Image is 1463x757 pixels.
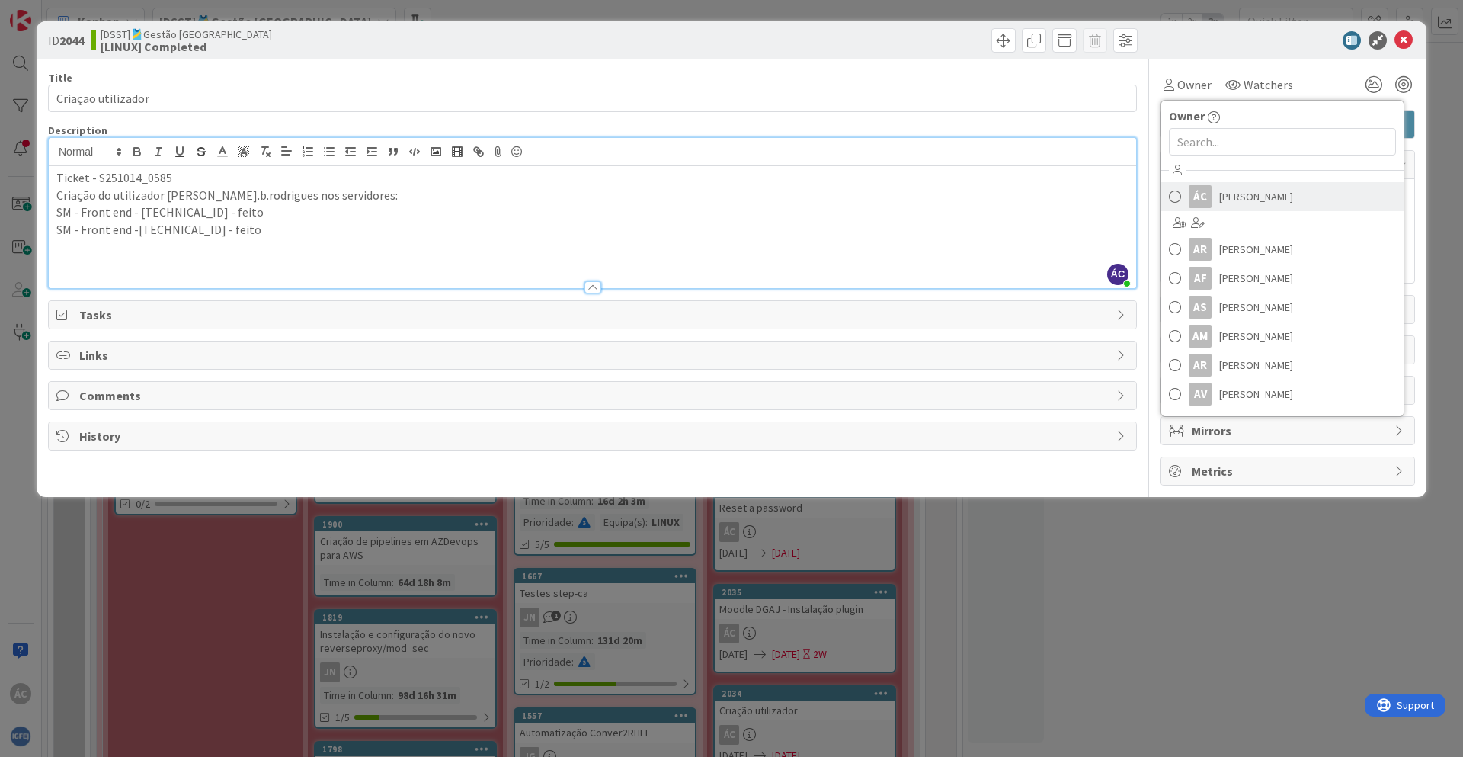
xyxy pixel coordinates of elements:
[1177,75,1212,94] span: Owner
[59,33,84,48] b: 2044
[48,71,72,85] label: Title
[1244,75,1293,94] span: Watchers
[79,346,1109,364] span: Links
[48,31,84,50] span: ID
[1189,296,1212,319] div: AS
[1107,264,1128,285] span: ÁC
[1161,293,1404,322] a: AS[PERSON_NAME]
[1161,264,1404,293] a: AF[PERSON_NAME]
[1161,322,1404,351] a: AM[PERSON_NAME]
[56,187,1128,204] p: Criação do utilizador [PERSON_NAME].b.rodrigues nos servidores:
[1189,325,1212,348] div: AM
[1192,422,1387,440] span: Mirrors
[1161,182,1404,211] a: ÁC[PERSON_NAME]
[1189,238,1212,261] div: AR
[56,169,1128,187] p: Ticket - S251014_0585
[79,427,1109,445] span: History
[1161,235,1404,264] a: AR[PERSON_NAME]
[1219,383,1293,406] span: [PERSON_NAME]
[1219,185,1293,208] span: [PERSON_NAME]
[1189,354,1212,377] div: AR
[101,28,272,40] span: [DSST]🎽Gestão [GEOGRAPHIC_DATA]
[79,387,1109,405] span: Comments
[1219,238,1293,261] span: [PERSON_NAME]
[1161,409,1404,438] a: AA[PERSON_NAME]
[1189,267,1212,290] div: AF
[32,2,69,21] span: Support
[1219,325,1293,348] span: [PERSON_NAME]
[101,40,272,53] b: [LINUX] Completed
[56,204,1128,221] p: SM - Front end - [TECHNICAL_ID] - feito
[1161,380,1404,409] a: AV[PERSON_NAME]
[79,306,1109,324] span: Tasks
[1219,354,1293,377] span: [PERSON_NAME]
[48,123,107,137] span: Description
[1189,383,1212,406] div: AV
[1161,351,1404,380] a: AR[PERSON_NAME]
[1219,296,1293,319] span: [PERSON_NAME]
[1169,107,1205,125] span: Owner
[1219,267,1293,290] span: [PERSON_NAME]
[56,221,1128,239] p: SM - Front end -[TECHNICAL_ID] - feito
[1169,128,1396,156] input: Search...
[1189,185,1212,208] div: ÁC
[1192,462,1387,480] span: Metrics
[48,85,1137,112] input: type card name here...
